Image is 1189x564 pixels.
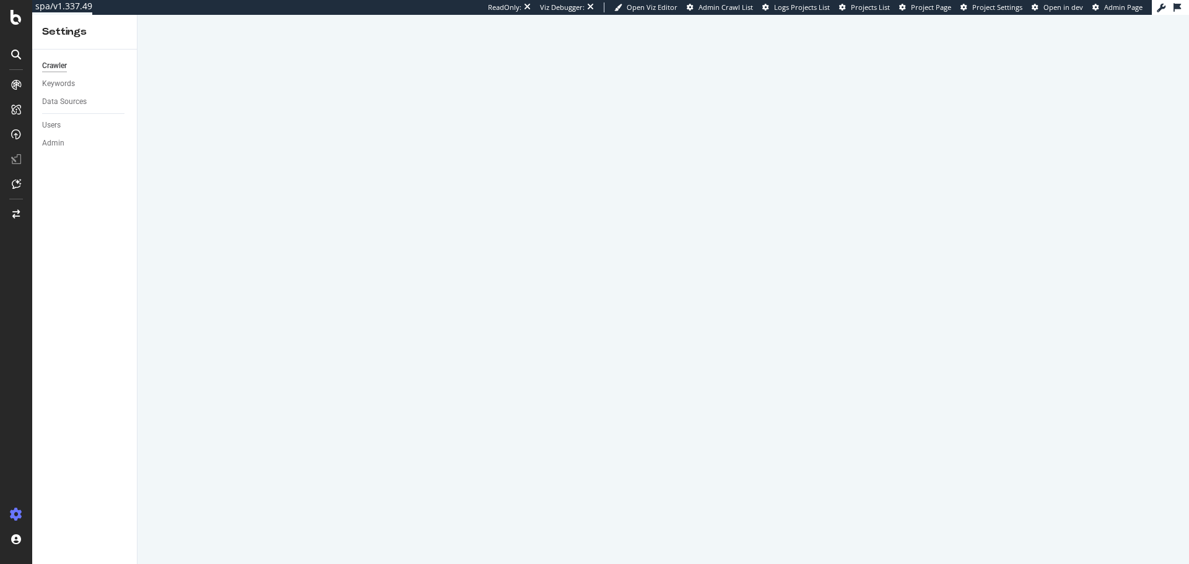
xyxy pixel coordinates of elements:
[1104,2,1143,12] span: Admin Page
[899,2,951,12] a: Project Page
[1032,2,1083,12] a: Open in dev
[42,25,127,39] div: Settings
[42,77,128,90] a: Keywords
[42,59,128,72] a: Crawler
[1043,2,1083,12] span: Open in dev
[839,2,890,12] a: Projects List
[42,59,67,72] div: Crawler
[762,2,830,12] a: Logs Projects List
[540,2,585,12] div: Viz Debugger:
[687,2,753,12] a: Admin Crawl List
[911,2,951,12] span: Project Page
[614,2,677,12] a: Open Viz Editor
[42,119,61,132] div: Users
[960,2,1022,12] a: Project Settings
[699,2,753,12] span: Admin Crawl List
[972,2,1022,12] span: Project Settings
[851,2,890,12] span: Projects List
[42,95,128,108] a: Data Sources
[42,77,75,90] div: Keywords
[627,2,677,12] span: Open Viz Editor
[42,137,128,150] a: Admin
[42,95,87,108] div: Data Sources
[774,2,830,12] span: Logs Projects List
[42,137,64,150] div: Admin
[488,2,521,12] div: ReadOnly:
[1092,2,1143,12] a: Admin Page
[42,119,128,132] a: Users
